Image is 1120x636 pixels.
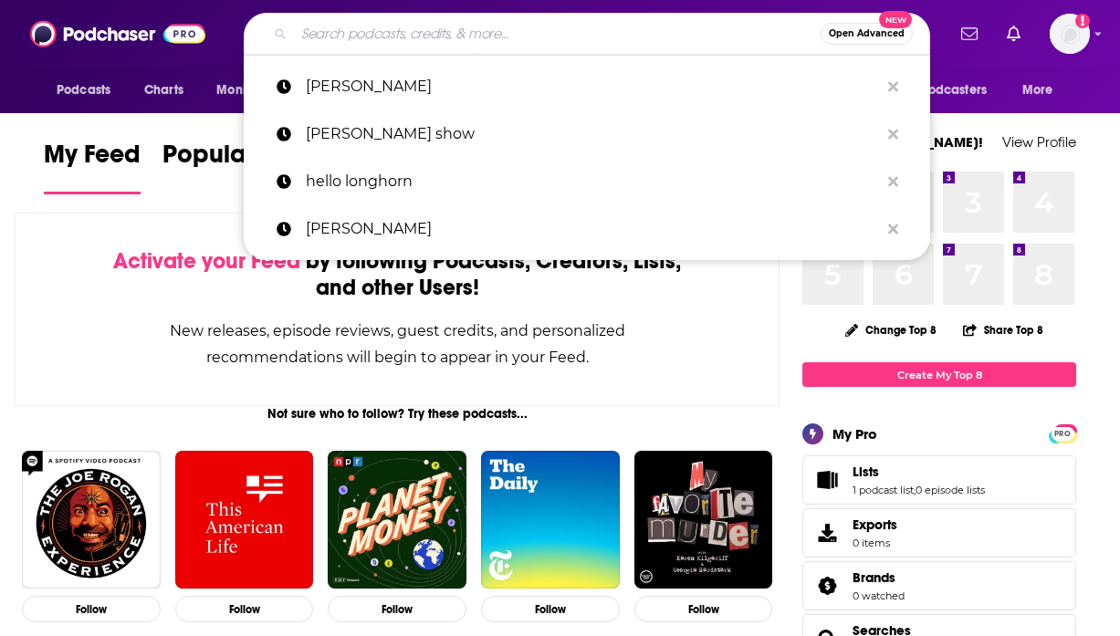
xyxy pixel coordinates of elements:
span: Monitoring [216,78,281,103]
img: My Favorite Murder with Karen Kilgariff and Georgia Hardstark [634,451,773,589]
img: User Profile [1050,14,1090,54]
span: Brands [853,569,895,586]
svg: Add a profile image [1075,14,1090,28]
button: Follow [328,596,466,622]
div: My Pro [832,425,877,443]
a: 0 watched [853,589,905,602]
span: , [914,484,916,496]
a: Charts [132,73,194,108]
a: [PERSON_NAME] [244,63,930,110]
span: Exports [853,516,897,533]
a: Create My Top 8 [802,362,1076,387]
img: This American Life [175,451,314,589]
button: Follow [175,596,314,622]
a: Lists [853,464,985,480]
button: open menu [1010,73,1076,108]
a: [PERSON_NAME] [244,205,930,253]
p: al franken [306,63,879,110]
div: New releases, episode reviews, guest credits, and personalized recommendations will begin to appe... [107,318,687,370]
span: Open Advanced [829,29,905,38]
div: Not sure who to follow? Try these podcasts... [15,406,780,422]
button: open menu [204,73,305,108]
span: Charts [144,78,183,103]
input: Search podcasts, credits, & more... [294,19,821,48]
img: Planet Money [328,451,466,589]
span: 0 items [853,537,897,549]
button: open menu [887,73,1013,108]
span: PRO [1052,427,1073,441]
img: Podchaser - Follow, Share and Rate Podcasts [30,16,205,51]
span: Lists [853,464,879,480]
a: Popular Feed [162,139,318,194]
img: The Joe Rogan Experience [22,451,161,589]
a: [PERSON_NAME] show [244,110,930,158]
button: Follow [481,596,620,622]
span: Podcasts [57,78,110,103]
span: Activate your Feed [113,247,300,275]
a: 0 episode lists [916,484,985,496]
button: Share Top 8 [962,312,1044,348]
p: hello longhorn [306,158,879,205]
a: My Feed [44,139,141,194]
span: More [1022,78,1053,103]
span: Popular Feed [162,139,318,181]
div: by following Podcasts, Creators, Lists, and other Users! [107,248,687,301]
span: New [879,11,912,28]
button: open menu [44,73,134,108]
button: Show profile menu [1050,14,1090,54]
button: Open AdvancedNew [821,23,913,45]
span: Lists [802,455,1076,505]
button: Change Top 8 [834,318,947,341]
img: The Daily [481,451,620,589]
a: Brands [809,573,845,599]
a: View Profile [1002,133,1076,151]
a: Show notifications dropdown [954,18,985,49]
p: shaun thompson show [306,110,879,158]
span: Exports [809,520,845,546]
div: Search podcasts, credits, & more... [244,13,930,55]
a: PRO [1052,426,1073,440]
a: Lists [809,467,845,493]
a: Exports [802,508,1076,558]
p: brendan vaughan [306,205,879,253]
button: Follow [22,596,161,622]
a: 1 podcast list [853,484,914,496]
span: For Podcasters [899,78,987,103]
a: Show notifications dropdown [1000,18,1028,49]
span: Logged in as KrishanaDavis [1050,14,1090,54]
a: Brands [853,569,905,586]
button: Follow [634,596,773,622]
span: My Feed [44,139,141,181]
a: hello longhorn [244,158,930,205]
span: Brands [802,561,1076,610]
